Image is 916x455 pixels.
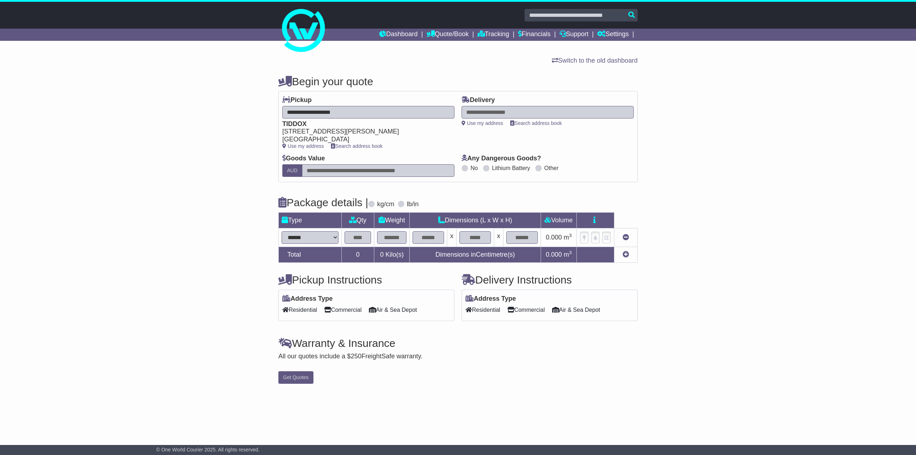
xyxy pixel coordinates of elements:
span: Residential [282,304,317,315]
a: Quote/Book [427,29,469,41]
td: Dimensions (L x W x H) [410,212,541,228]
label: No [471,165,478,171]
a: Tracking [478,29,509,41]
div: [GEOGRAPHIC_DATA] [282,136,447,144]
a: Search address book [510,120,562,126]
span: 0.000 [546,234,562,241]
h4: Warranty & Insurance [278,337,638,349]
label: kg/cm [377,200,394,208]
div: TIDDOX [282,120,447,128]
td: x [494,228,503,247]
button: Get Quotes [278,371,313,384]
label: Delivery [462,96,495,104]
span: m [564,251,572,258]
a: Financials [518,29,551,41]
span: © One World Courier 2025. All rights reserved. [156,447,260,452]
label: Address Type [282,295,333,303]
a: Add new item [623,251,629,258]
span: Commercial [507,304,545,315]
td: x [447,228,457,247]
a: Dashboard [379,29,418,41]
div: [STREET_ADDRESS][PERSON_NAME] [282,128,447,136]
label: Pickup [282,96,312,104]
span: Residential [466,304,500,315]
td: Weight [374,212,410,228]
td: Qty [342,212,374,228]
label: Goods Value [282,155,325,163]
a: Use my address [282,143,324,149]
label: lb/in [407,200,419,208]
td: Total [279,247,342,262]
label: Lithium Battery [492,165,530,171]
label: AUD [282,164,302,177]
h4: Package details | [278,197,368,208]
span: 250 [351,353,361,360]
a: Settings [597,29,629,41]
a: Search address book [331,143,383,149]
span: 0 [380,251,384,258]
label: Any Dangerous Goods? [462,155,541,163]
a: Remove this item [623,234,629,241]
span: 0.000 [546,251,562,258]
a: Switch to the old dashboard [552,57,638,64]
td: Kilo(s) [374,247,410,262]
span: m [564,234,572,241]
a: Support [560,29,589,41]
sup: 3 [569,250,572,255]
td: Volume [541,212,576,228]
sup: 3 [569,233,572,238]
span: Air & Sea Depot [369,304,417,315]
td: 0 [342,247,374,262]
label: Address Type [466,295,516,303]
h4: Delivery Instructions [462,274,638,286]
a: Use my address [462,120,503,126]
span: Air & Sea Depot [552,304,600,315]
span: Commercial [324,304,361,315]
div: All our quotes include a $ FreightSafe warranty. [278,353,638,360]
td: Type [279,212,342,228]
label: Other [544,165,559,171]
td: Dimensions in Centimetre(s) [410,247,541,262]
h4: Pickup Instructions [278,274,454,286]
h4: Begin your quote [278,76,638,87]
